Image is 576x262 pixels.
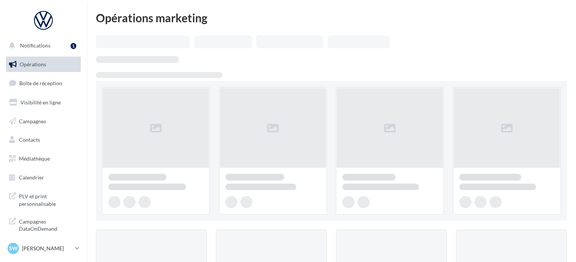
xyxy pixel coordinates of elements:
a: Visibilité en ligne [5,95,82,110]
p: [PERSON_NAME] [22,245,72,252]
a: Contacts [5,132,82,148]
span: Boîte de réception [19,80,62,86]
button: Notifications 1 [5,38,79,54]
a: Opérations [5,57,82,72]
a: PLV et print personnalisable [5,188,82,210]
a: SW [PERSON_NAME] [6,241,81,256]
span: Contacts [19,136,40,143]
span: Campagnes DataOnDemand [19,216,78,233]
a: Campagnes DataOnDemand [5,213,82,236]
span: Opérations [20,61,46,67]
span: Notifications [20,42,51,49]
a: Campagnes [5,113,82,129]
div: Opérations marketing [96,12,567,23]
span: Campagnes [19,118,46,124]
span: SW [9,245,18,252]
div: 1 [71,43,76,49]
span: PLV et print personnalisable [19,191,78,207]
span: Médiathèque [19,155,50,162]
span: Visibilité en ligne [20,99,61,106]
span: Calendrier [19,174,44,181]
a: Calendrier [5,170,82,185]
a: Boîte de réception [5,75,82,91]
a: Médiathèque [5,151,82,167]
